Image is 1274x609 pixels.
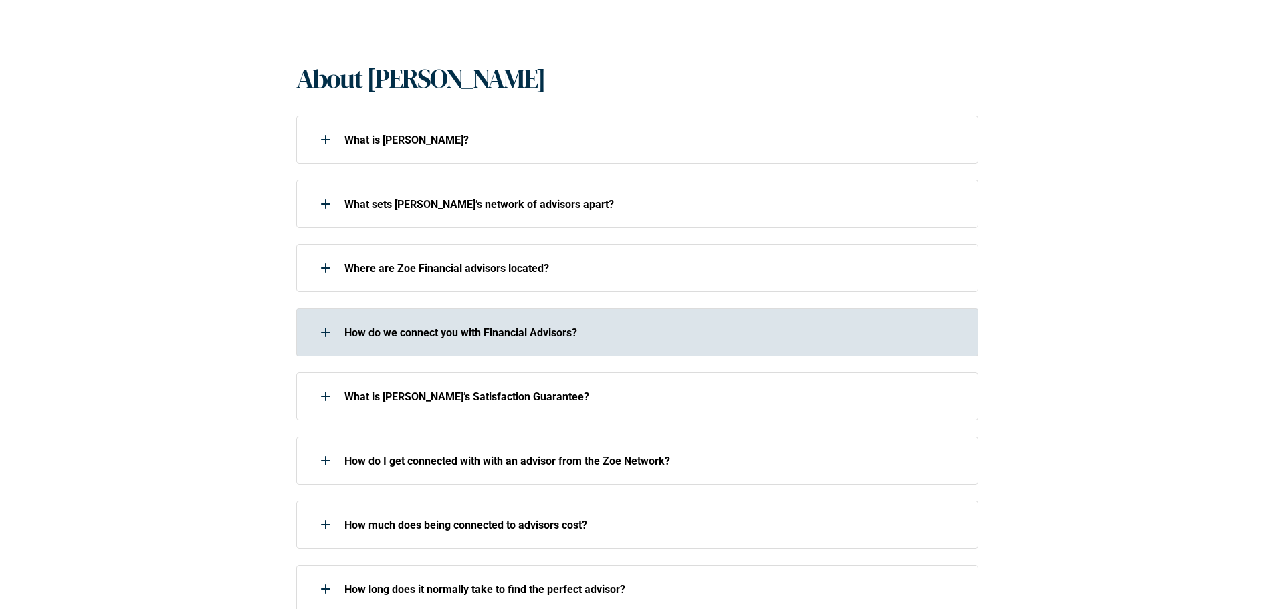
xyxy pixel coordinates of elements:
[296,62,545,94] h1: About [PERSON_NAME]
[344,390,961,403] p: What is [PERSON_NAME]’s Satisfaction Guarantee?
[344,262,961,275] p: Where are Zoe Financial advisors located?
[344,583,961,596] p: How long does it normally take to find the perfect advisor?
[344,198,961,211] p: What sets [PERSON_NAME]’s network of advisors apart?
[344,134,961,146] p: What is [PERSON_NAME]?
[344,326,961,339] p: How do we connect you with Financial Advisors?
[344,519,961,531] p: How much does being connected to advisors cost?
[344,455,961,467] p: How do I get connected with with an advisor from the Zoe Network?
